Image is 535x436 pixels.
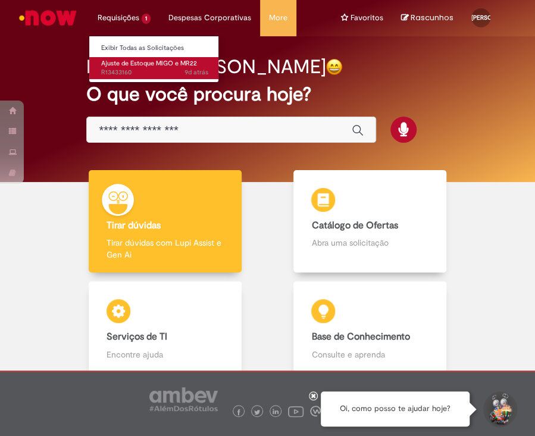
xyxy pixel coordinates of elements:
img: logo_footer_workplace.png [310,406,321,416]
a: Tirar dúvidas Tirar dúvidas com Lupi Assist e Gen Ai [62,170,268,273]
div: Oi, como posso te ajudar hoje? [321,391,470,426]
a: Catálogo de Ofertas Abra uma solicitação [268,170,473,273]
button: Iniciar Conversa de Suporte [481,391,517,427]
span: R13433160 [101,68,208,77]
p: Encontre ajuda [107,349,224,360]
h2: Boa noite, [PERSON_NAME] [86,57,326,77]
span: Rascunhos [411,12,453,23]
span: Ajuste de Estoque MIGO e MR22 [101,59,197,68]
time: 20/08/2025 15:39:58 [184,68,208,77]
a: Serviços de TI Encontre ajuda [62,281,268,372]
img: logo_footer_youtube.png [288,403,304,419]
img: ServiceNow [17,6,79,30]
span: More [269,12,287,24]
img: happy-face.png [326,58,343,76]
b: Tirar dúvidas [107,219,161,231]
ul: Requisições [89,36,219,83]
a: Base de Conhecimento Consulte e aprenda [268,281,473,372]
b: Serviços de TI [107,331,167,343]
img: logo_footer_ambev_rotulo_gray.png [149,387,218,411]
b: Base de Conhecimento [311,331,409,343]
p: Consulte e aprenda [311,349,428,360]
span: 1 [142,14,151,24]
p: Tirar dúvidas com Lupi Assist e Gen Ai [107,237,224,261]
img: logo_footer_linkedin.png [273,409,279,416]
img: logo_footer_facebook.png [236,409,242,415]
h2: O que você procura hoje? [86,84,448,105]
span: Despesas Corporativas [168,12,251,24]
span: Requisições [98,12,139,24]
a: Aberto R13433160 : Ajuste de Estoque MIGO e MR22 [89,57,220,79]
b: Catálogo de Ofertas [311,219,398,231]
span: 9d atrás [184,68,208,77]
span: Favoritos [351,12,383,24]
p: Abra uma solicitação [311,237,428,249]
a: No momento, sua lista de rascunhos tem 0 Itens [401,12,453,23]
span: [PERSON_NAME] [471,14,518,21]
img: logo_footer_twitter.png [254,409,260,415]
a: Exibir Todas as Solicitações [89,42,220,55]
